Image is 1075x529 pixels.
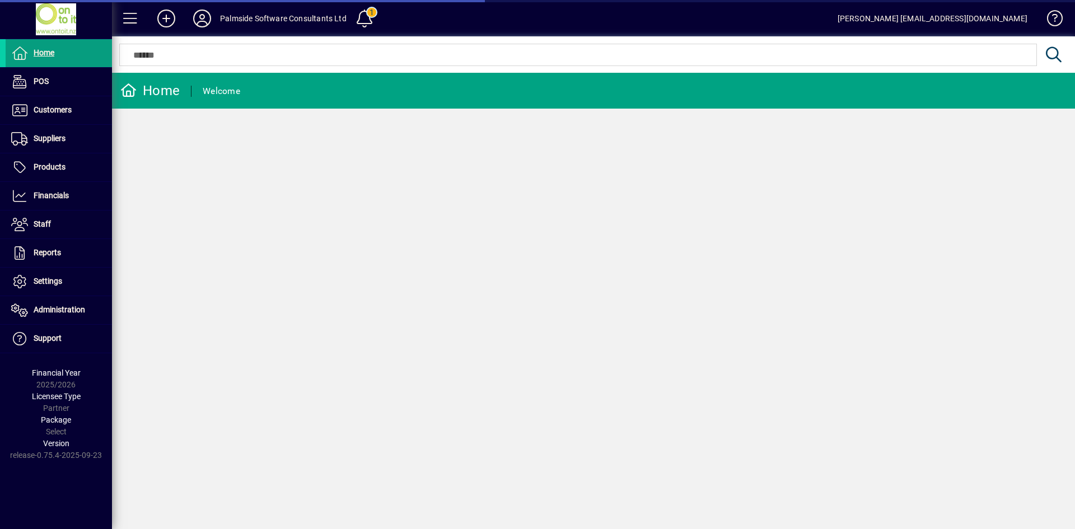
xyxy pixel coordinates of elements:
[220,10,347,27] div: Palmside Software Consultants Ltd
[838,10,1027,27] div: [PERSON_NAME] [EMAIL_ADDRESS][DOMAIN_NAME]
[34,77,49,86] span: POS
[148,8,184,29] button: Add
[34,105,72,114] span: Customers
[120,82,180,100] div: Home
[184,8,220,29] button: Profile
[34,334,62,343] span: Support
[6,210,112,238] a: Staff
[1039,2,1061,39] a: Knowledge Base
[34,191,69,200] span: Financials
[34,219,51,228] span: Staff
[6,96,112,124] a: Customers
[6,296,112,324] a: Administration
[34,305,85,314] span: Administration
[6,68,112,96] a: POS
[6,153,112,181] a: Products
[34,134,66,143] span: Suppliers
[6,325,112,353] a: Support
[43,439,69,448] span: Version
[6,239,112,267] a: Reports
[32,368,81,377] span: Financial Year
[6,268,112,296] a: Settings
[34,248,61,257] span: Reports
[6,125,112,153] a: Suppliers
[6,182,112,210] a: Financials
[41,415,71,424] span: Package
[34,48,54,57] span: Home
[34,277,62,285] span: Settings
[34,162,66,171] span: Products
[32,392,81,401] span: Licensee Type
[203,82,240,100] div: Welcome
